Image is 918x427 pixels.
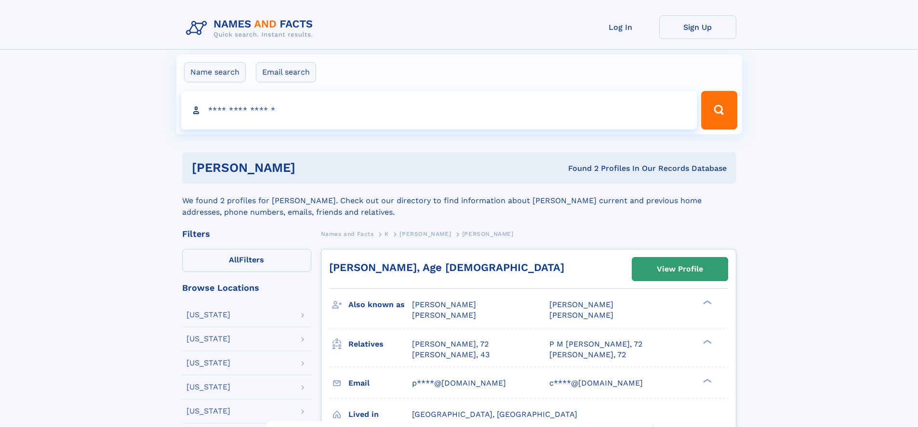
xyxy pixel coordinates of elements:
[659,15,736,39] a: Sign Up
[186,407,230,415] div: [US_STATE]
[412,300,476,309] span: [PERSON_NAME]
[182,284,311,292] div: Browse Locations
[632,258,728,281] a: View Profile
[399,228,451,240] a: [PERSON_NAME]
[186,311,230,319] div: [US_STATE]
[432,163,727,174] div: Found 2 Profiles In Our Records Database
[229,255,239,264] span: All
[182,183,736,218] div: We found 2 profiles for [PERSON_NAME]. Check out our directory to find information about [PERSON_...
[412,339,489,349] a: [PERSON_NAME], 72
[348,406,412,423] h3: Lived in
[186,335,230,343] div: [US_STATE]
[182,15,321,41] img: Logo Names and Facts
[182,230,311,238] div: Filters
[701,377,712,384] div: ❯
[348,375,412,391] h3: Email
[181,91,697,129] input: search input
[549,339,642,349] a: P M [PERSON_NAME], 72
[412,311,476,320] span: [PERSON_NAME]
[399,231,451,237] span: [PERSON_NAME]
[549,311,613,320] span: [PERSON_NAME]
[184,62,246,82] label: Name search
[329,261,564,273] a: [PERSON_NAME], Age [DEMOGRAPHIC_DATA]
[549,349,626,360] a: [PERSON_NAME], 72
[256,62,316,82] label: Email search
[385,228,389,240] a: K
[348,297,412,313] h3: Also known as
[385,231,389,237] span: K
[701,338,712,345] div: ❯
[412,410,577,419] span: [GEOGRAPHIC_DATA], [GEOGRAPHIC_DATA]
[462,231,514,237] span: [PERSON_NAME]
[549,300,613,309] span: [PERSON_NAME]
[186,359,230,367] div: [US_STATE]
[657,258,703,280] div: View Profile
[701,91,737,129] button: Search Button
[582,15,659,39] a: Log In
[186,383,230,391] div: [US_STATE]
[348,336,412,352] h3: Relatives
[182,249,311,272] label: Filters
[412,349,490,360] a: [PERSON_NAME], 43
[192,162,432,174] h1: [PERSON_NAME]
[321,228,374,240] a: Names and Facts
[701,299,712,306] div: ❯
